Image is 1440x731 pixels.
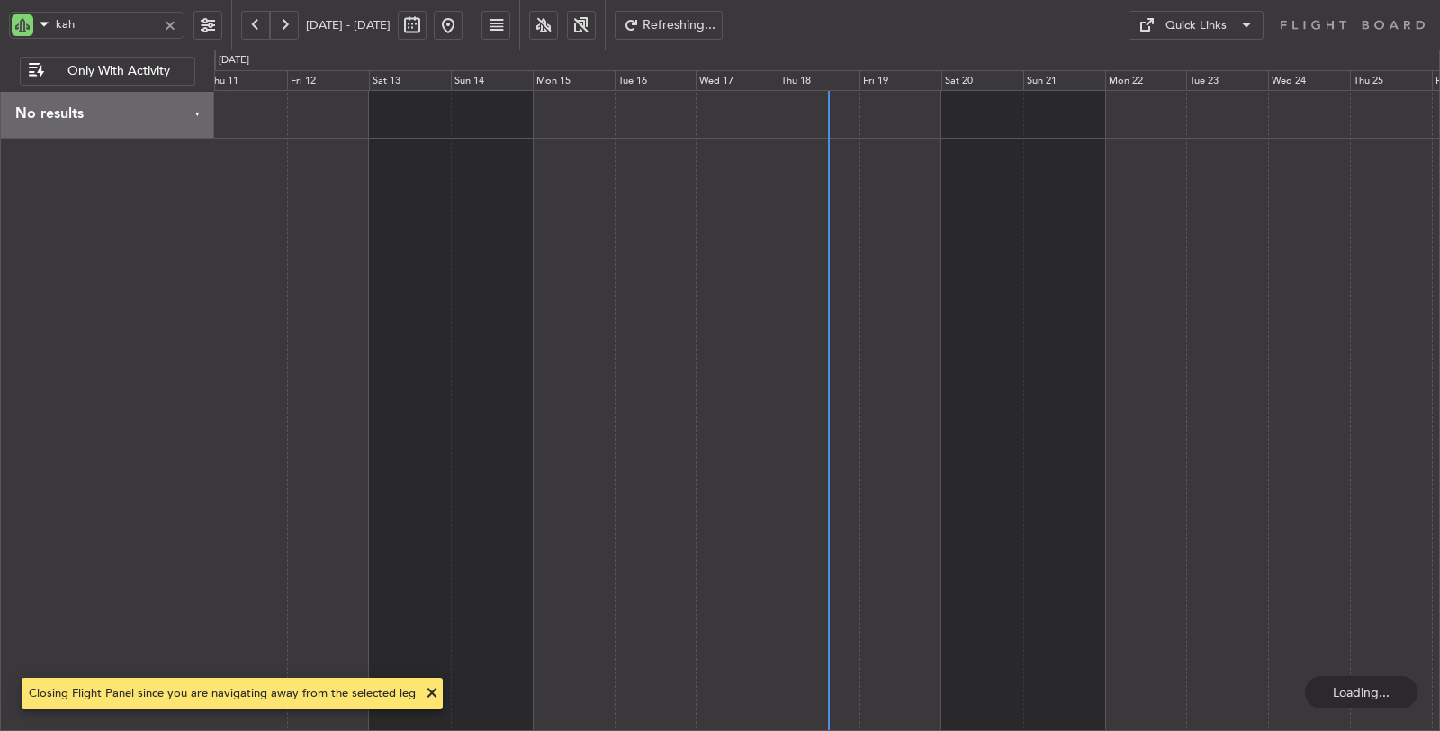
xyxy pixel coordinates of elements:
[1105,70,1187,92] div: Mon 22
[29,685,416,703] div: Closing Flight Panel since you are navigating away from the selected leg
[778,70,859,92] div: Thu 18
[696,70,778,92] div: Wed 17
[941,70,1023,92] div: Sat 20
[20,57,195,86] button: Only With Activity
[48,65,189,77] span: Only With Activity
[1350,70,1432,92] div: Thu 25
[1165,17,1227,35] div: Quick Links
[369,70,451,92] div: Sat 13
[1129,11,1264,40] button: Quick Links
[615,70,697,92] div: Tue 16
[219,53,249,68] div: [DATE]
[615,11,723,40] button: Refreshing...
[287,70,369,92] div: Fri 12
[1023,70,1105,92] div: Sun 21
[306,17,391,33] span: [DATE] - [DATE]
[859,70,941,92] div: Fri 19
[1268,70,1350,92] div: Wed 24
[56,11,157,38] input: A/C (Reg. or Type)
[205,70,287,92] div: Thu 11
[643,19,716,32] span: Refreshing...
[451,70,533,92] div: Sun 14
[533,70,615,92] div: Mon 15
[1186,70,1268,92] div: Tue 23
[1305,676,1417,708] div: Loading...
